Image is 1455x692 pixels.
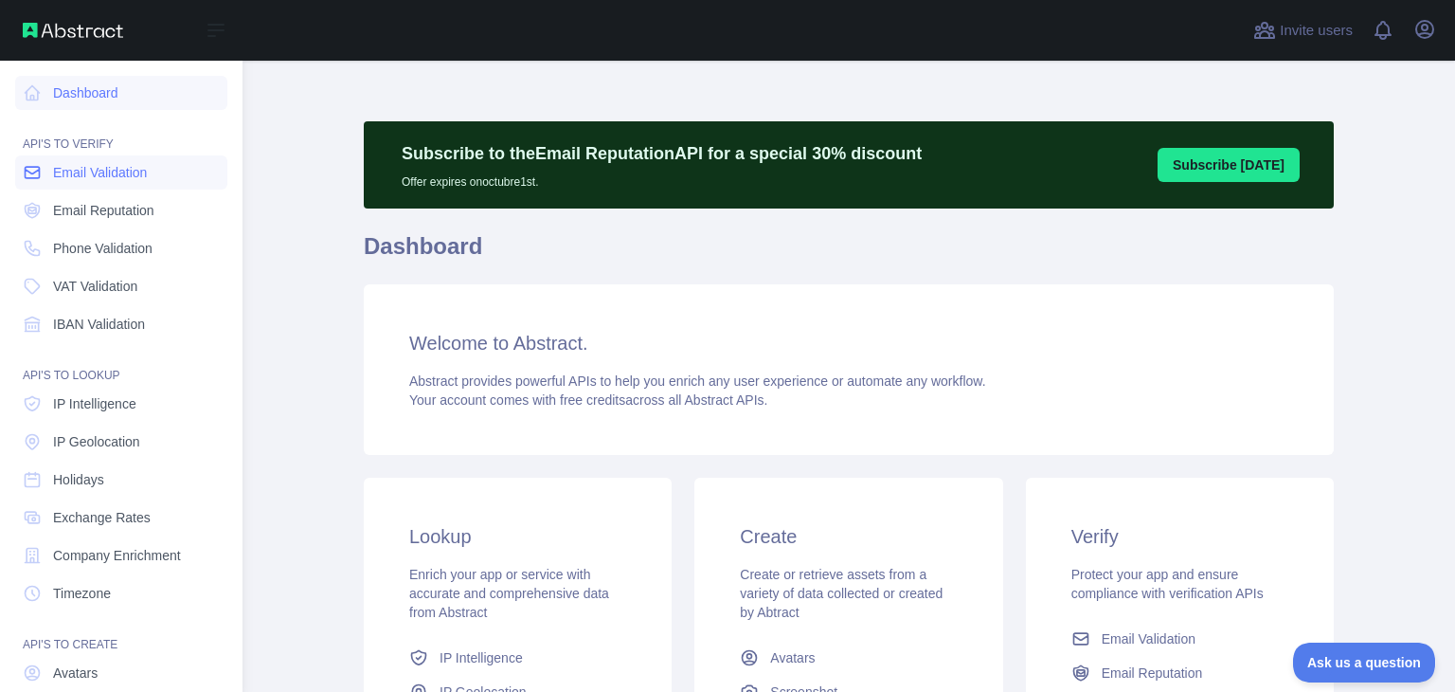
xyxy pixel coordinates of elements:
a: Email Reputation [1064,656,1296,690]
a: Exchange Rates [15,501,227,535]
span: Exchange Rates [53,508,151,527]
a: Holidays [15,463,227,497]
span: IP Intelligence [53,394,136,413]
span: Email Validation [53,163,147,182]
p: Subscribe to the Email Reputation API for a special 30 % discount [402,140,922,167]
a: IBAN Validation [15,307,227,341]
span: IP Intelligence [440,648,523,667]
iframe: Toggle Customer Support [1293,643,1436,683]
a: Avatars [15,656,227,690]
span: Avatars [770,648,815,667]
span: Your account comes with across all Abstract APIs. [409,392,767,408]
span: Phone Validation [53,239,153,258]
span: Invite users [1280,20,1353,42]
span: Protect your app and ensure compliance with verification APIs [1071,567,1264,601]
a: VAT Validation [15,269,227,303]
button: Invite users [1249,15,1356,46]
span: Create or retrieve assets from a variety of data collected or created by Abtract [740,567,943,620]
span: Timezone [53,584,111,603]
a: IP Intelligence [15,387,227,421]
a: Email Reputation [15,193,227,228]
a: Avatars [732,641,964,675]
div: API'S TO LOOKUP [15,345,227,383]
h1: Dashboard [364,231,1334,277]
span: Avatars [53,664,98,683]
a: Email Validation [1064,622,1296,656]
span: IP Geolocation [53,432,140,451]
a: Email Validation [15,155,227,190]
span: Company Enrichment [53,546,181,565]
a: Company Enrichment [15,538,227,573]
span: Email Reputation [1102,664,1203,683]
a: IP Intelligence [402,641,634,675]
p: Offer expires on octubre 1st. [402,167,922,190]
img: Abstract API [23,23,123,38]
h3: Create [740,523,957,550]
span: Enrich your app or service with accurate and comprehensive data from Abstract [409,567,609,620]
div: API'S TO CREATE [15,614,227,652]
span: IBAN Validation [53,315,145,334]
span: Email Reputation [53,201,154,220]
span: Abstract provides powerful APIs to help you enrich any user experience or automate any workflow. [409,373,986,389]
a: Phone Validation [15,231,227,265]
div: API'S TO VERIFY [15,114,227,152]
a: Dashboard [15,76,227,110]
span: Email Validation [1102,629,1195,648]
h3: Welcome to Abstract. [409,330,1288,356]
h3: Lookup [409,523,626,550]
a: Timezone [15,576,227,610]
button: Subscribe [DATE] [1158,148,1300,182]
span: free credits [560,392,625,408]
span: Holidays [53,470,104,489]
a: IP Geolocation [15,425,227,459]
span: VAT Validation [53,277,137,296]
h3: Verify [1071,523,1288,550]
